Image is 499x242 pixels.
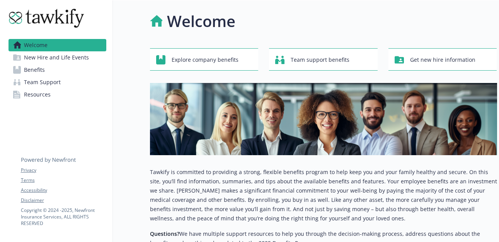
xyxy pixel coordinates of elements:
a: Team Support [9,76,106,88]
a: Disclaimer [21,197,106,204]
button: Get new hire information [388,48,497,71]
p: Tawkify is committed to providing a strong, flexible benefits program to help keep you and your f... [150,168,497,223]
span: Team Support [24,76,61,88]
p: Copyright © 2024 - 2025 , Newfront Insurance Services, ALL RIGHTS RESERVED [21,207,106,227]
a: Privacy [21,167,106,174]
span: Welcome [24,39,48,51]
a: Terms [21,177,106,184]
a: Welcome [9,39,106,51]
button: Explore company benefits [150,48,259,71]
a: Accessibility [21,187,106,194]
button: Team support benefits [269,48,378,71]
span: Team support benefits [291,52,349,67]
span: Benefits [24,64,45,76]
a: Resources [9,88,106,101]
span: Explore company benefits [172,52,238,67]
span: Get new hire information [410,52,475,67]
a: Benefits [9,64,106,76]
h1: Welcome [167,10,235,33]
img: overview page banner [150,83,497,155]
span: Resources [24,88,51,101]
strong: Questions? [150,230,179,237]
a: New Hire and Life Events [9,51,106,64]
span: New Hire and Life Events [24,51,89,64]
